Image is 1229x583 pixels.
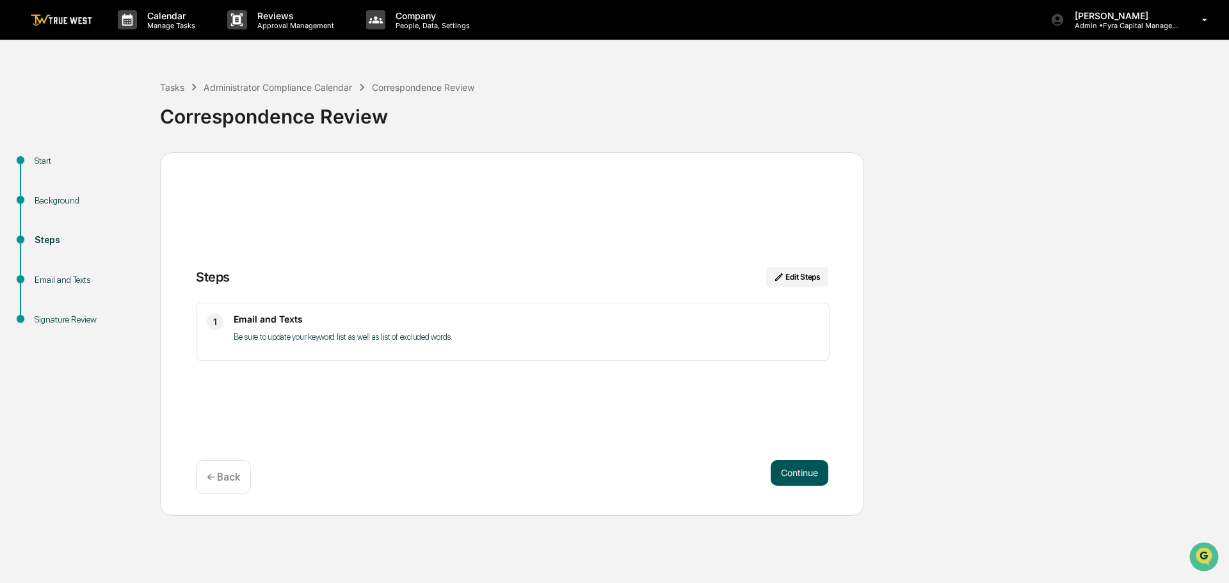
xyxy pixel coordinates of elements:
div: Correspondence Review [160,95,1223,128]
h3: Email and Texts [234,314,819,324]
img: 8933085812038_c878075ebb4cc5468115_72.jpg [27,98,50,121]
div: Signature Review [35,313,140,326]
div: Start [35,154,140,168]
p: How can we help? [13,27,233,47]
p: Reviews [247,10,341,21]
span: • [106,209,111,219]
p: Approval Management [247,21,341,30]
div: Background [35,194,140,207]
p: People, Data, Settings [385,21,476,30]
p: Manage Tasks [137,21,202,30]
p: Company [385,10,476,21]
span: [DATE] [113,174,140,184]
div: Past conversations [13,142,86,152]
p: [PERSON_NAME] [1064,10,1184,21]
a: 🖐️Preclearance [8,257,88,280]
p: Admin • Fyra Capital Management [1064,21,1184,30]
span: • [106,174,111,184]
button: Continue [771,460,828,486]
span: Pylon [127,317,155,327]
div: Steps [196,269,230,285]
p: Calendar [137,10,202,21]
span: [DATE] [113,209,140,219]
img: 1746055101610-c473b297-6a78-478c-a979-82029cc54cd1 [13,98,36,121]
a: 🔎Data Lookup [8,281,86,304]
button: Start new chat [218,102,233,117]
div: We're available if you need us! [58,111,176,121]
img: logo [31,14,92,26]
span: [PERSON_NAME] [40,174,104,184]
a: 🗄️Attestations [88,257,164,280]
iframe: Open customer support [1188,541,1223,575]
p: ← Back [207,471,240,483]
div: 🗄️ [93,263,103,273]
img: Tammy Steffen [13,196,33,217]
span: [PERSON_NAME] [40,209,104,219]
div: Administrator Compliance Calendar [204,82,352,93]
div: 🔎 [13,287,23,298]
div: 🖐️ [13,263,23,273]
div: Start new chat [58,98,210,111]
div: Email and Texts [35,273,140,287]
span: Data Lookup [26,286,81,299]
span: 1 [213,314,217,330]
button: See all [198,140,233,155]
span: Attestations [106,262,159,275]
img: Tammy Steffen [13,162,33,182]
button: Edit Steps [766,267,828,287]
div: Tasks [160,82,184,93]
div: Correspondence Review [372,82,474,93]
a: Powered byPylon [90,317,155,327]
div: Steps [35,234,140,247]
span: Preclearance [26,262,83,275]
p: Be sure to update your keyword list as well as list of excluded words. [234,330,819,345]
